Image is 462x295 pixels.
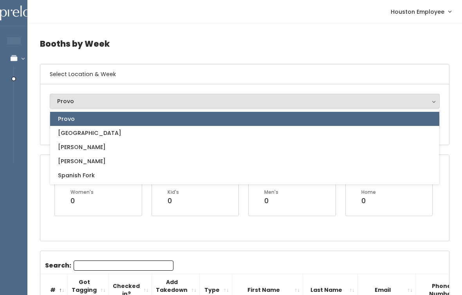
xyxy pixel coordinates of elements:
[57,97,432,106] div: Provo
[58,129,121,137] span: [GEOGRAPHIC_DATA]
[45,260,173,271] label: Search:
[58,157,106,166] span: [PERSON_NAME]
[74,260,173,271] input: Search:
[40,64,449,84] h6: Select Location & Week
[58,143,106,151] span: [PERSON_NAME]
[264,196,278,206] div: 0
[383,3,459,20] a: Houston Employee
[361,189,376,196] div: Home
[168,189,179,196] div: Kid's
[361,196,376,206] div: 0
[391,7,444,16] span: Houston Employee
[264,189,278,196] div: Men's
[58,171,95,180] span: Spanish Fork
[168,196,179,206] div: 0
[50,94,440,109] button: Provo
[58,115,75,123] span: Provo
[70,189,94,196] div: Women's
[70,196,94,206] div: 0
[40,33,449,55] h4: Booths by Week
